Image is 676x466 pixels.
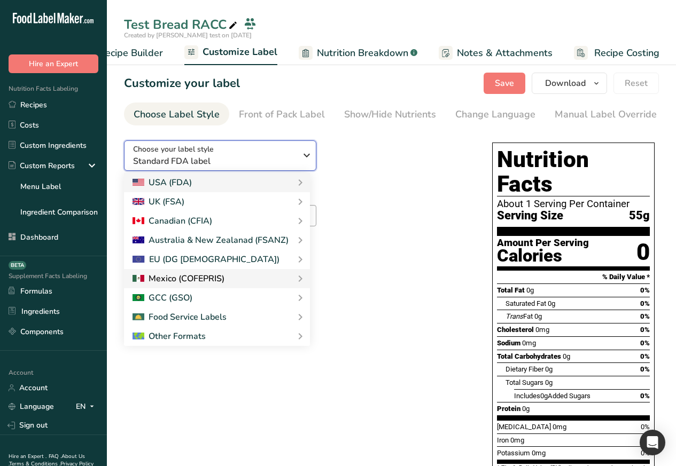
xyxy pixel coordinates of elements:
[497,436,509,444] span: Iron
[299,41,417,65] a: Nutrition Breakdown
[506,365,543,373] span: Dietary Fiber
[133,155,296,168] span: Standard FDA label
[9,261,26,270] div: BETA
[545,378,553,386] span: 0g
[640,299,650,307] span: 0%
[629,209,650,223] span: 55g
[133,294,144,302] img: 2Q==
[535,326,549,334] span: 0mg
[497,405,520,413] span: Protein
[133,291,192,304] div: GCC (GSO)
[540,392,548,400] span: 0g
[497,147,650,196] h1: Nutrition Facts
[545,77,586,90] span: Download
[497,238,589,248] div: Amount Per Serving
[344,107,436,122] div: Show/Hide Nutrients
[124,31,252,40] span: Created by [PERSON_NAME] test on [DATE]
[455,107,535,122] div: Change Language
[506,378,543,386] span: Total Sugars
[133,272,224,285] div: Mexico (COFEPRIS)
[133,144,214,155] span: Choose your label style
[641,423,650,431] span: 0%
[203,45,277,59] span: Customize Label
[545,365,553,373] span: 0g
[497,209,563,223] span: Serving Size
[548,299,555,307] span: 0g
[76,400,98,413] div: EN
[484,73,525,94] button: Save
[497,449,530,457] span: Potassium
[636,238,650,266] div: 0
[640,286,650,294] span: 0%
[497,352,561,360] span: Total Carbohydrates
[9,453,46,460] a: Hire an Expert .
[640,326,650,334] span: 0%
[506,312,533,320] span: Fat
[574,41,659,65] a: Recipe Costing
[522,405,530,413] span: 0g
[134,107,220,122] div: Choose Label Style
[317,46,408,60] span: Nutrition Breakdown
[555,107,657,122] div: Manual Label Override
[497,199,650,209] div: About 1 Serving Per Container
[514,392,590,400] span: Includes Added Sugars
[9,160,75,171] div: Custom Reports
[640,352,650,360] span: 0%
[640,339,650,347] span: 0%
[497,326,534,334] span: Cholesterol
[497,286,525,294] span: Total Fat
[133,176,192,189] div: USA (FDA)
[497,271,650,283] section: % Daily Value *
[510,436,524,444] span: 0mg
[79,41,163,65] a: Recipe Builder
[124,140,316,171] button: Choose your label style Standard FDA label
[526,286,534,294] span: 0g
[497,248,589,264] div: Calories
[49,453,61,460] a: FAQ .
[522,339,536,347] span: 0mg
[184,40,277,66] a: Customize Label
[497,339,520,347] span: Sodium
[532,449,546,457] span: 0mg
[640,312,650,320] span: 0%
[506,312,523,320] i: Trans
[124,75,240,92] h1: Customize your label
[497,423,551,431] span: [MEDICAL_DATA]
[239,107,325,122] div: Front of Pack Label
[613,73,659,94] button: Reset
[640,365,650,373] span: 0%
[133,311,227,323] div: Food Service Labels
[594,46,659,60] span: Recipe Costing
[133,195,184,208] div: UK (FSA)
[133,215,212,227] div: Canadian (CFIA)
[133,330,206,343] div: Other Formats
[532,73,607,94] button: Download
[99,46,163,60] span: Recipe Builder
[553,423,566,431] span: 0mg
[506,299,546,307] span: Saturated Fat
[133,234,289,247] div: Australia & New Zealanad (FSANZ)
[625,77,648,90] span: Reset
[563,352,570,360] span: 0g
[640,430,665,455] div: Open Intercom Messenger
[9,54,98,73] button: Hire an Expert
[457,46,553,60] span: Notes & Attachments
[495,77,514,90] span: Save
[534,312,542,320] span: 0g
[124,15,239,34] div: Test Bread RACC
[133,253,279,266] div: EU (DG [DEMOGRAPHIC_DATA])
[439,41,553,65] a: Notes & Attachments
[640,392,650,400] span: 0%
[9,397,54,416] a: Language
